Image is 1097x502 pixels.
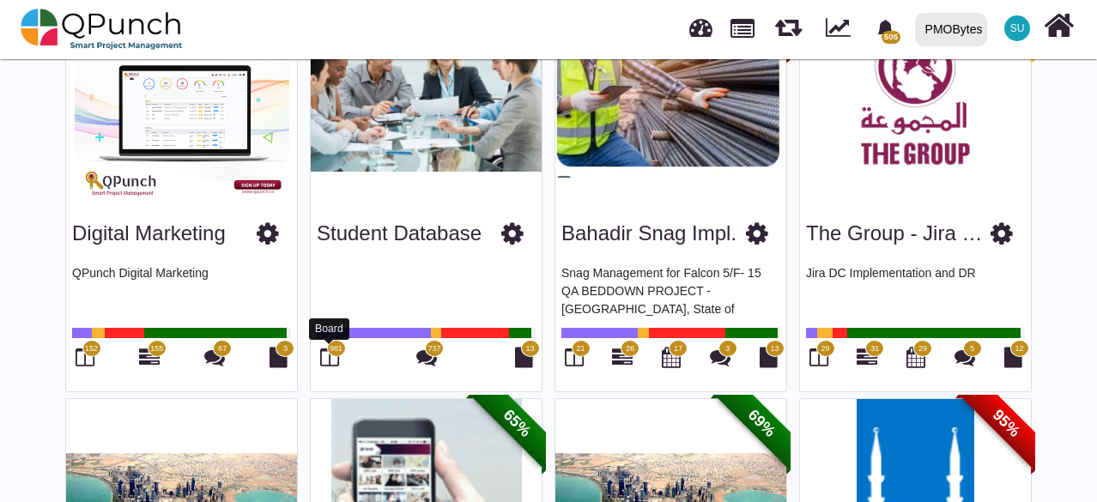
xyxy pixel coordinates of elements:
span: Dashboard [689,10,712,36]
div: Board [309,318,349,340]
div: Notification [870,13,900,44]
img: qpunch-sp.fa6292f.png [21,3,183,55]
i: Calendar [662,347,681,367]
i: Document Library [1004,347,1022,367]
span: 505 [882,31,900,44]
a: 155 [139,354,160,367]
span: 26 [626,343,634,355]
span: 67 [218,343,227,355]
h3: Digital Marketing [72,221,226,246]
span: 17 [674,343,682,355]
i: Home [1044,9,1074,42]
i: Document Library [515,347,533,367]
i: Gantt [139,347,160,367]
i: Punch Discussions [955,347,975,367]
p: QPunch Digital Marketing [72,264,291,316]
i: Gantt [857,347,877,367]
span: Iteration [775,9,802,37]
a: Digital Marketing [72,221,226,245]
i: Punch Discussions [416,347,437,367]
span: Projects [730,11,755,38]
span: 3 [283,343,288,355]
span: 3 [725,343,730,355]
span: 5 [970,343,974,355]
i: Punch Discussions [710,347,730,367]
p: Jira DC Implementation and DR [806,264,1025,316]
span: 69% [714,375,809,470]
i: Punch Discussions [204,347,225,367]
span: 21 [576,343,585,355]
a: The Group - Jira DC [806,221,991,245]
i: Calendar [906,347,925,367]
div: PMOBytes [925,15,983,45]
h3: Bahadir Snag Impl. [561,221,736,246]
span: 981 [330,343,342,355]
svg: bell fill [876,20,894,38]
a: Bahadir Snag Impl. [561,221,736,245]
a: SU [994,1,1040,56]
a: PMOBytes [907,1,994,57]
span: SU [1010,23,1025,33]
a: Student Database [317,221,482,245]
div: Dynamic Report [817,1,866,57]
a: 26 [612,354,633,367]
span: 13 [525,343,534,355]
h3: The Group - Jira DC [806,221,991,246]
span: 737 [427,343,440,355]
h3: Student Database [317,221,482,246]
span: 29 [821,343,829,355]
i: Board [565,347,584,367]
i: Document Library [270,347,288,367]
span: 95% [959,375,1054,470]
span: 12 [1015,343,1023,355]
span: 13 [770,343,779,355]
a: 31 [857,354,877,367]
span: Safi Ullah [1004,15,1030,41]
a: bell fill505 [866,1,908,55]
span: 152 [85,343,98,355]
span: 29 [918,343,927,355]
span: 31 [870,343,879,355]
span: 65% [470,375,565,470]
p: Snag Management for Falcon 5/F- 15 QA BEDDOWN PROJECT - [GEOGRAPHIC_DATA], State of [GEOGRAPHIC_D... [561,264,780,316]
i: Board [809,347,828,367]
i: Document Library [760,347,778,367]
i: Board [76,347,94,367]
span: 155 [150,343,163,355]
i: Gantt [612,347,633,367]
